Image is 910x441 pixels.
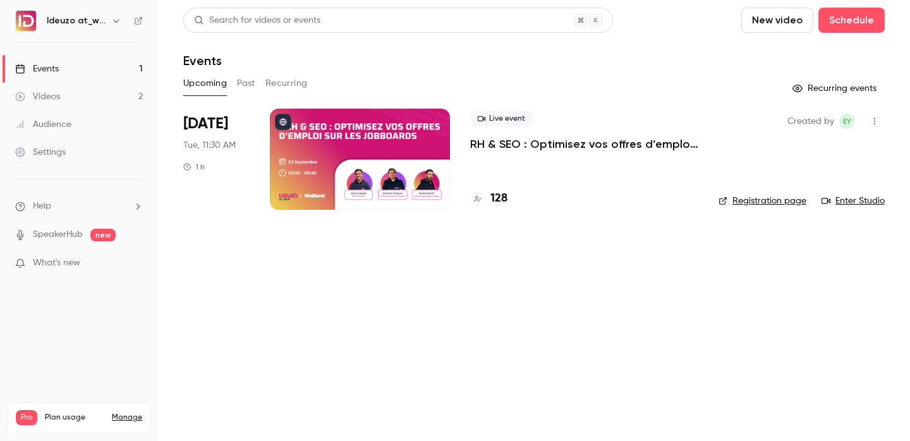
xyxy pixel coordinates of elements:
[33,228,83,241] a: SpeakerHub
[47,15,106,27] h6: Ideuzo at_work
[822,195,885,207] a: Enter Studio
[33,200,51,213] span: Help
[237,73,255,94] button: Past
[45,413,104,423] span: Plan usage
[112,413,142,423] a: Manage
[183,73,227,94] button: Upcoming
[15,118,71,131] div: Audience
[470,111,533,126] span: Live event
[470,190,507,207] a: 128
[490,190,507,207] h4: 128
[183,162,205,172] div: 1 h
[16,11,36,31] img: Ideuzo at_work
[16,410,37,425] span: Pro
[15,200,143,213] li: help-dropdown-opener
[787,114,834,129] span: Created by
[33,257,80,270] span: What's new
[194,14,320,27] div: Search for videos or events
[787,78,885,99] button: Recurring events
[183,139,236,152] span: Tue, 11:30 AM
[183,53,222,68] h1: Events
[15,146,66,159] div: Settings
[15,63,59,75] div: Events
[15,90,60,103] div: Videos
[183,109,250,210] div: Sep 23 Tue, 11:30 AM (Europe/Madrid)
[839,114,854,129] span: Eva Yahiaoui
[90,229,116,241] span: new
[128,258,143,269] iframe: Noticeable Trigger
[818,8,885,33] button: Schedule
[843,114,851,129] span: EY
[741,8,813,33] button: New video
[265,73,308,94] button: Recurring
[470,136,698,152] a: RH & SEO : Optimisez vos offres d’emploi sur les jobboards
[719,195,806,207] a: Registration page
[183,114,228,134] span: [DATE]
